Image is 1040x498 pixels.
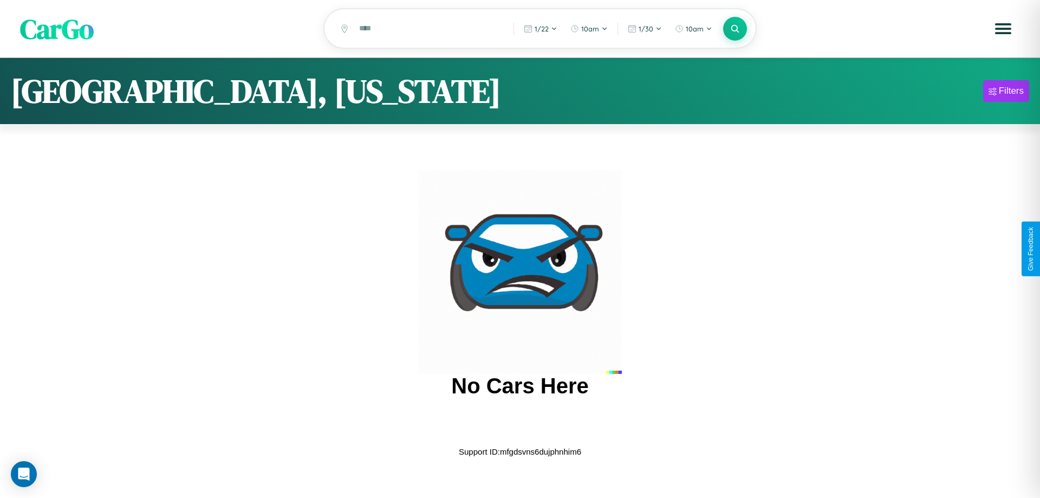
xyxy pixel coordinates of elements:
[983,80,1029,102] button: Filters
[451,374,588,398] h2: No Cars Here
[999,86,1024,96] div: Filters
[581,24,599,33] span: 10am
[639,24,653,33] span: 1 / 30
[11,69,501,113] h1: [GEOGRAPHIC_DATA], [US_STATE]
[418,170,622,374] img: car
[459,444,581,459] p: Support ID: mfgdsvns6dujphnhim6
[669,20,718,37] button: 10am
[518,20,563,37] button: 1/22
[988,14,1018,44] button: Open menu
[565,20,613,37] button: 10am
[622,20,667,37] button: 1/30
[686,24,704,33] span: 10am
[535,24,549,33] span: 1 / 22
[1027,227,1035,271] div: Give Feedback
[20,10,94,47] span: CarGo
[11,461,37,487] div: Open Intercom Messenger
